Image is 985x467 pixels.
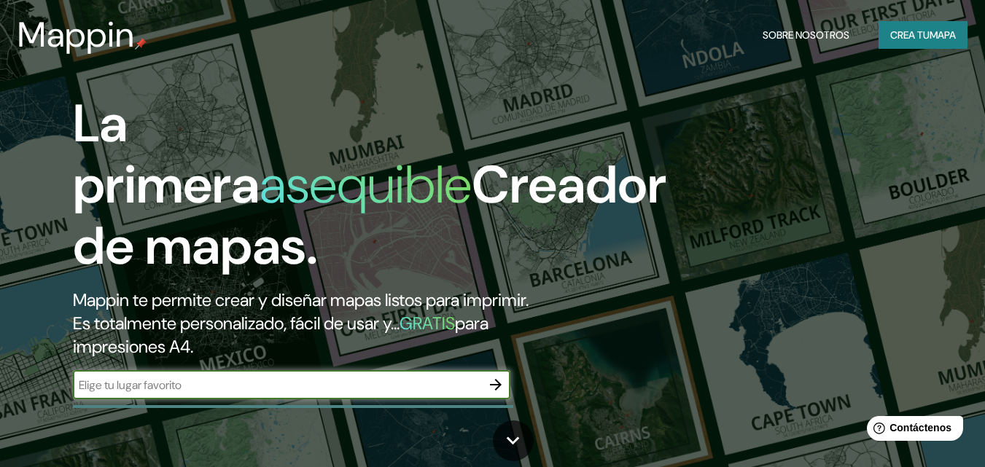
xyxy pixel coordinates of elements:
font: Mappin [17,12,135,58]
font: Crea tu [890,28,930,42]
font: para impresiones A4. [73,312,488,358]
button: Sobre nosotros [757,21,855,49]
input: Elige tu lugar favorito [73,377,481,393]
font: Mappin te permite crear y diseñar mapas listos para imprimir. [73,289,529,311]
font: Creador de mapas. [73,151,666,280]
font: La primera [73,90,260,219]
font: asequible [260,151,472,219]
font: Sobre nosotros [763,28,849,42]
font: GRATIS [400,312,455,334]
font: mapa [930,28,956,42]
font: Es totalmente personalizado, fácil de usar y... [73,312,400,334]
iframe: Lanzador de widgets de ayuda [855,410,969,451]
img: pin de mapeo [135,38,147,50]
button: Crea tumapa [879,21,968,49]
